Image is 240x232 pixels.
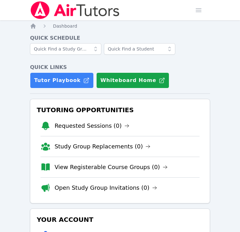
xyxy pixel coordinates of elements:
[30,43,101,55] input: Quick Find a Study Group
[53,23,77,29] a: Dashboard
[53,24,77,29] span: Dashboard
[55,183,157,192] a: Open Study Group Invitations (0)
[30,34,210,42] h4: Quick Schedule
[30,72,94,88] a: Tutor Playbook
[35,104,205,116] h3: Tutoring Opportunities
[30,64,210,71] h4: Quick Links
[55,121,129,130] a: Requested Sessions (0)
[55,142,150,151] a: Study Group Replacements (0)
[35,214,205,225] h3: Your Account
[30,23,210,29] nav: Breadcrumb
[30,1,120,19] img: Air Tutors
[55,163,168,172] a: View Registerable Course Groups (0)
[104,43,175,55] input: Quick Find a Student
[96,72,169,88] button: Whiteboard Home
